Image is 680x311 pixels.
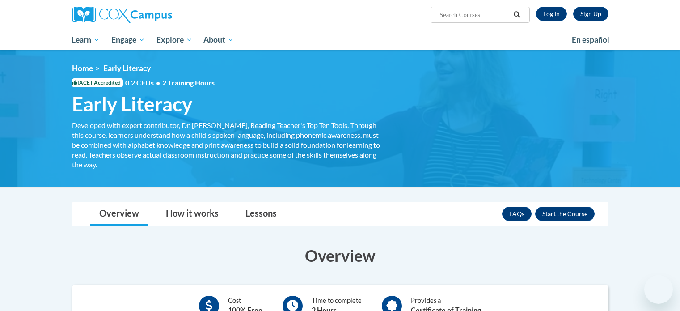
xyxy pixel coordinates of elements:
[72,34,100,45] span: Learn
[572,35,609,44] span: En español
[573,7,608,21] a: Register
[644,275,673,304] iframe: Button to launch messaging window
[72,78,123,87] span: IACET Accredited
[106,30,151,50] a: Engage
[72,244,608,267] h3: Overview
[59,30,622,50] div: Main menu
[66,30,106,50] a: Learn
[72,120,380,170] div: Developed with expert contributor, Dr. [PERSON_NAME], Reading Teacher's Top Ten Tools. Through th...
[237,202,286,226] a: Lessons
[566,30,615,49] a: En español
[90,202,148,226] a: Overview
[72,64,93,73] a: Home
[156,34,192,45] span: Explore
[439,9,510,20] input: Search Courses
[502,207,532,221] a: FAQs
[151,30,198,50] a: Explore
[510,9,524,20] button: Search
[72,7,172,23] img: Cox Campus
[72,7,242,23] a: Cox Campus
[157,202,228,226] a: How it works
[125,78,215,88] span: 0.2 CEUs
[111,34,145,45] span: Engage
[536,7,567,21] a: Log In
[162,78,215,87] span: 2 Training Hours
[203,34,234,45] span: About
[513,12,521,18] i: 
[72,92,192,116] span: Early Literacy
[535,207,595,221] button: Enroll
[156,78,160,87] span: •
[198,30,240,50] a: About
[103,64,151,73] span: Early Literacy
